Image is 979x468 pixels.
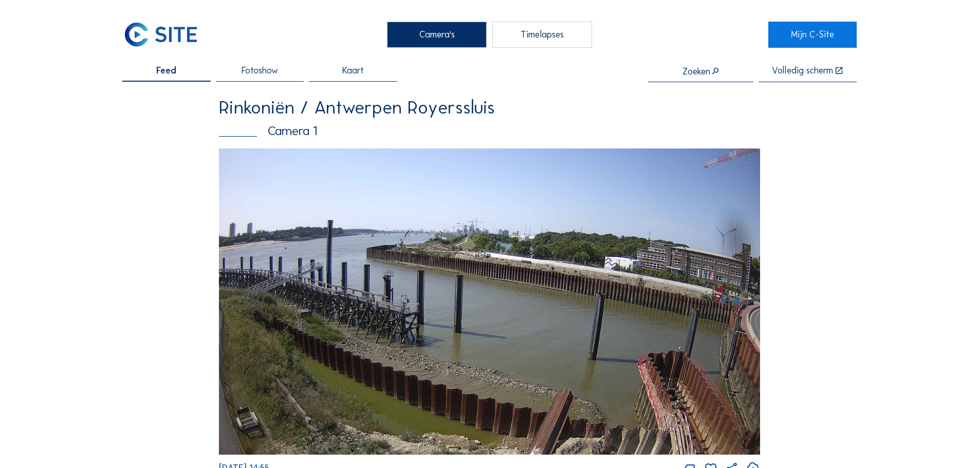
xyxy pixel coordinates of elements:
div: Timelapses [492,22,592,47]
div: Rinkoniën / Antwerpen Royerssluis [219,98,760,117]
div: Camera 1 [219,125,760,138]
span: Feed [156,66,176,76]
span: Kaart [342,66,364,76]
img: C-SITE Logo [122,22,199,47]
div: Camera's [387,22,487,47]
a: Mijn C-Site [768,22,856,47]
a: C-SITE Logo [122,22,210,47]
span: Fotoshow [242,66,278,76]
div: Volledig scherm [772,66,833,76]
img: Image [219,148,760,455]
